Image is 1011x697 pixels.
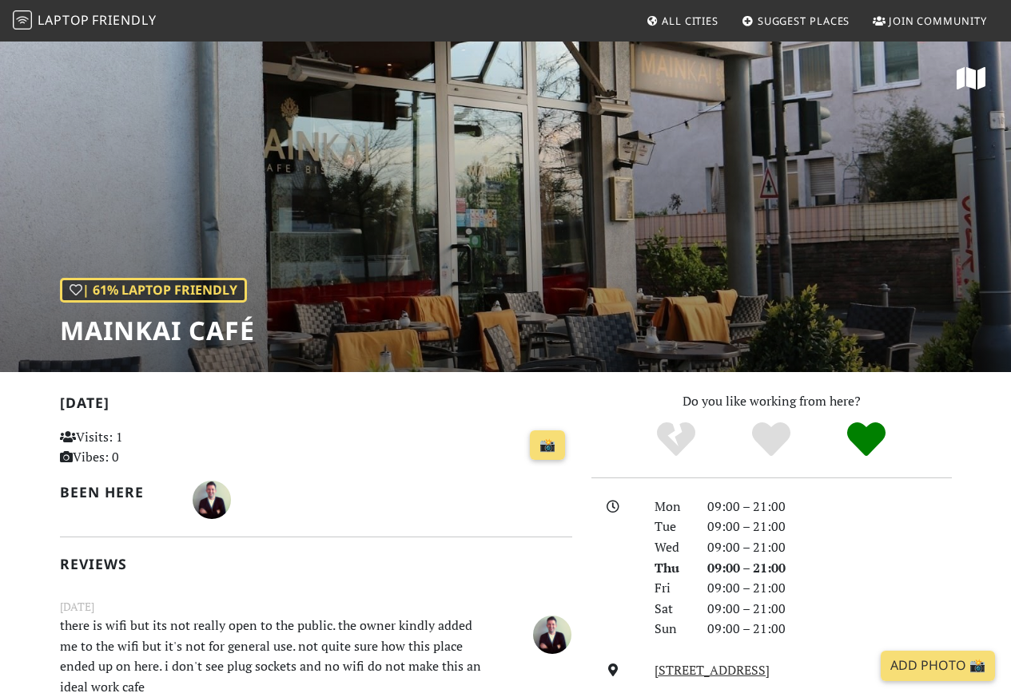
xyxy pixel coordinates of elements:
[866,6,993,35] a: Join Community
[60,315,255,346] h1: Mainkai Café
[629,420,724,460] div: No
[645,517,698,537] div: Tue
[758,14,850,28] span: Suggest Places
[698,619,961,640] div: 09:00 – 21:00
[724,420,819,460] div: Yes
[881,651,995,681] a: Add Photo 📸
[698,537,961,558] div: 09:00 – 21:00
[698,599,961,620] div: 09:00 – 21:00
[530,430,565,461] a: 📸
[735,6,857,35] a: Suggest Places
[662,14,718,28] span: All Cities
[13,10,32,30] img: LaptopFriendly
[698,517,961,537] div: 09:00 – 21:00
[60,427,218,468] p: Visits: 1 Vibes: 0
[533,624,571,642] span: Martin Jordan
[533,616,571,654] img: 3861-martin.jpg
[698,497,961,517] div: 09:00 – 21:00
[50,598,582,616] small: [DATE]
[645,537,698,558] div: Wed
[645,599,698,620] div: Sat
[698,578,961,599] div: 09:00 – 21:00
[60,394,572,418] h2: [DATE]
[60,484,173,501] h2: Been here
[591,391,952,412] p: Do you like working from here?
[655,661,770,679] a: [STREET_ADDRESS]
[645,558,698,579] div: Thu
[60,556,572,572] h2: Reviews
[889,14,987,28] span: Join Community
[13,7,157,35] a: LaptopFriendly LaptopFriendly
[193,481,231,519] img: 3861-martin.jpg
[50,616,493,697] p: there is wifi but its not really open to the public. the owner kindly added me to the wifi but it...
[92,11,156,29] span: Friendly
[645,578,698,599] div: Fri
[639,6,725,35] a: All Cities
[698,558,961,579] div: 09:00 – 21:00
[193,489,231,507] span: Martin Jordan
[645,497,698,517] div: Mon
[645,619,698,640] div: Sun
[38,11,90,29] span: Laptop
[818,420,913,460] div: Definitely!
[60,278,247,303] div: | 61% Laptop Friendly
